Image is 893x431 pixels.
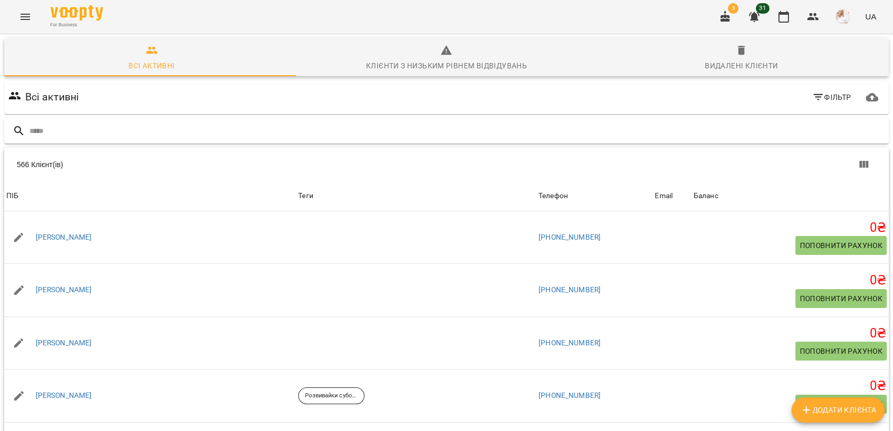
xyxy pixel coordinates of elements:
[298,190,534,202] div: Теги
[812,91,851,104] span: Фільтр
[808,88,856,107] button: Фільтр
[655,190,689,202] span: Email
[694,378,887,394] h5: 0 ₴
[851,152,876,177] button: Показати колонки
[694,190,718,202] div: Баланс
[366,59,527,72] div: Клієнти з низьким рівнем відвідувань
[539,338,601,347] a: [PHONE_NUMBER]
[128,59,175,72] div: Всі активні
[539,391,601,399] a: [PHONE_NUMBER]
[50,22,103,28] span: For Business
[298,387,364,404] div: Розвивайки субота 1000
[756,3,769,14] span: 31
[36,285,92,295] a: [PERSON_NAME]
[694,272,887,289] h5: 0 ₴
[694,325,887,342] h5: 0 ₴
[694,220,887,236] h5: 0 ₴
[795,395,887,414] button: Поповнити рахунок
[799,239,882,252] span: Поповнити рахунок
[799,292,882,305] span: Поповнити рахунок
[836,9,850,24] img: eae1df90f94753cb7588c731c894874c.jpg
[36,338,92,348] a: [PERSON_NAME]
[705,59,778,72] div: Видалені клієнти
[791,397,885,423] button: Додати клієнта
[36,232,92,243] a: [PERSON_NAME]
[655,190,673,202] div: Sort
[655,190,673,202] div: Email
[728,3,738,14] span: 3
[50,5,103,20] img: Voopty Logo
[4,148,889,181] div: Table Toolbar
[694,190,718,202] div: Sort
[25,89,79,105] h6: Всі активні
[694,190,887,202] span: Баланс
[539,233,601,241] a: [PHONE_NUMBER]
[861,7,880,26] button: UA
[539,190,651,202] span: Телефон
[539,190,568,202] div: Телефон
[799,345,882,357] span: Поповнити рахунок
[795,342,887,361] button: Поповнити рахунок
[6,190,294,202] span: ПІБ
[13,4,38,29] button: Menu
[800,404,876,416] span: Додати клієнта
[795,289,887,308] button: Поповнити рахунок
[36,391,92,401] a: [PERSON_NAME]
[6,190,18,202] div: Sort
[539,190,568,202] div: Sort
[305,392,358,401] p: Розвивайки субота 1000
[6,190,18,202] div: ПІБ
[539,285,601,294] a: [PHONE_NUMBER]
[865,11,876,22] span: UA
[17,159,457,170] div: 566 Клієнт(ів)
[795,236,887,255] button: Поповнити рахунок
